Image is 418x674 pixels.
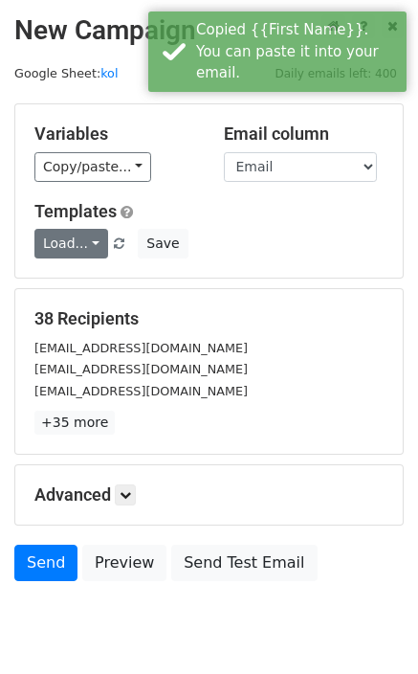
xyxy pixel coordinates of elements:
[224,124,385,145] h5: Email column
[14,14,404,47] h2: New Campaign
[34,152,151,182] a: Copy/paste...
[14,545,77,581] a: Send
[34,308,384,329] h5: 38 Recipients
[34,341,248,355] small: [EMAIL_ADDRESS][DOMAIN_NAME]
[14,66,118,80] small: Google Sheet:
[34,124,195,145] h5: Variables
[34,229,108,258] a: Load...
[34,484,384,505] h5: Advanced
[322,582,418,674] iframe: Chat Widget
[171,545,317,581] a: Send Test Email
[82,545,166,581] a: Preview
[196,19,399,84] div: Copied {{First Name}}. You can paste it into your email.
[34,201,117,221] a: Templates
[100,66,118,80] a: kol
[34,362,248,376] small: [EMAIL_ADDRESS][DOMAIN_NAME]
[34,411,115,435] a: +35 more
[138,229,187,258] button: Save
[34,384,248,398] small: [EMAIL_ADDRESS][DOMAIN_NAME]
